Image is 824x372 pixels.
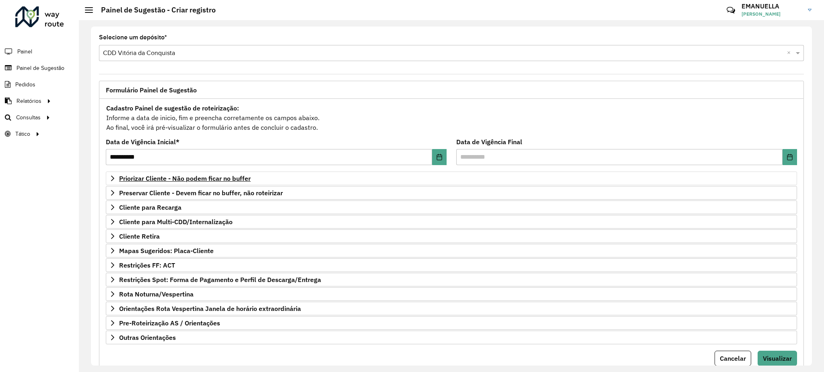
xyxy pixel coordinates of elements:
a: Restrições Spot: Forma de Pagamento e Perfil de Descarga/Entrega [106,273,797,286]
span: Preservar Cliente - Devem ficar no buffer, não roteirizar [119,190,283,196]
span: Cliente Retira [119,233,160,239]
span: Consultas [16,113,41,122]
span: Formulário Painel de Sugestão [106,87,197,93]
button: Visualizar [758,351,797,366]
label: Data de Vigência Inicial [106,137,179,147]
a: Contato Rápido [722,2,740,19]
span: Tático [15,130,30,138]
span: Outras Orientações [119,334,176,341]
h3: EMANUELLA [742,2,802,10]
button: Choose Date [783,149,797,165]
strong: Cadastro Painel de sugestão de roteirização: [106,104,239,112]
span: Painel [17,47,32,56]
a: Cliente para Recarga [106,200,797,214]
a: Cliente Retira [106,229,797,243]
span: Pre-Roteirização AS / Orientações [119,320,220,326]
a: Cliente para Multi-CDD/Internalização [106,215,797,229]
span: Cliente para Multi-CDD/Internalização [119,219,233,225]
span: Rota Noturna/Vespertina [119,291,194,297]
label: Data de Vigência Final [456,137,522,147]
a: Mapas Sugeridos: Placa-Cliente [106,244,797,258]
a: Restrições FF: ACT [106,258,797,272]
span: Cancelar [720,354,746,362]
label: Selecione um depósito [99,33,167,42]
span: Restrições Spot: Forma de Pagamento e Perfil de Descarga/Entrega [119,276,321,283]
button: Choose Date [432,149,447,165]
span: Restrições FF: ACT [119,262,175,268]
a: Pre-Roteirização AS / Orientações [106,316,797,330]
button: Cancelar [715,351,751,366]
span: Orientações Rota Vespertina Janela de horário extraordinária [119,305,301,312]
span: Mapas Sugeridos: Placa-Cliente [119,247,214,254]
span: Visualizar [763,354,792,362]
a: Priorizar Cliente - Não podem ficar no buffer [106,172,797,185]
span: Relatórios [16,97,41,105]
span: [PERSON_NAME] [742,10,802,18]
span: Painel de Sugestão [16,64,64,72]
a: Orientações Rota Vespertina Janela de horário extraordinária [106,302,797,315]
h2: Painel de Sugestão - Criar registro [93,6,216,14]
a: Rota Noturna/Vespertina [106,287,797,301]
div: Informe a data de inicio, fim e preencha corretamente os campos abaixo. Ao final, você irá pré-vi... [106,103,797,133]
a: Outras Orientações [106,331,797,344]
span: Cliente para Recarga [119,204,181,211]
a: Preservar Cliente - Devem ficar no buffer, não roteirizar [106,186,797,200]
span: Clear all [787,48,794,58]
span: Priorizar Cliente - Não podem ficar no buffer [119,175,251,182]
span: Pedidos [15,80,35,89]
